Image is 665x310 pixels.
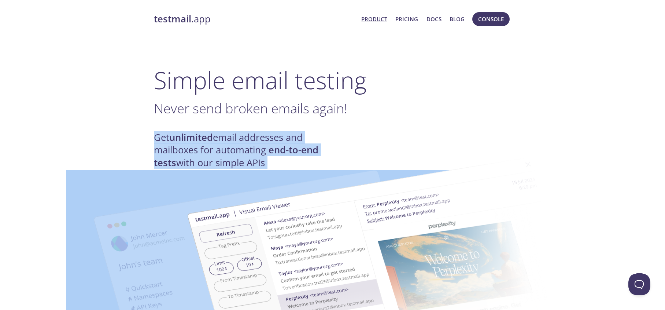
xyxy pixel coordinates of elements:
a: Blog [450,14,465,24]
button: Console [472,12,510,26]
strong: unlimited [169,131,213,144]
strong: end-to-end tests [154,143,318,169]
a: Pricing [395,14,418,24]
iframe: Help Scout Beacon - Open [628,273,650,295]
h4: Get email addresses and mailboxes for automating with our simple APIs [154,131,333,169]
span: Never send broken emails again! [154,99,347,117]
a: testmail.app [154,13,356,25]
strong: testmail [154,12,191,25]
span: Console [478,14,504,24]
a: Product [361,14,387,24]
a: Docs [426,14,442,24]
h1: Simple email testing [154,66,511,94]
